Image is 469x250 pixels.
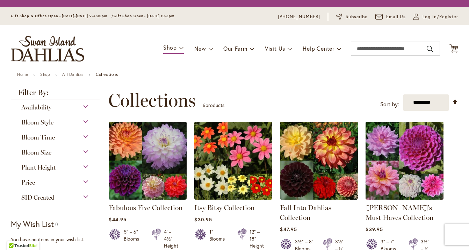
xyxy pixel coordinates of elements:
[21,179,35,186] span: Price
[346,13,368,20] span: Subscribe
[366,226,383,233] span: $39.95
[366,203,434,222] a: [PERSON_NAME]'s Must Haves Collection
[21,134,55,141] span: Bloom Time
[108,90,196,111] span: Collections
[265,45,285,52] span: Visit Us
[194,203,255,212] a: Itsy Bitsy Collection
[11,236,104,243] div: You have no items in your wish list.
[109,203,183,212] a: Fabulous Five Collection
[124,228,143,249] div: 5" – 6" Blooms
[21,149,51,156] span: Bloom Size
[194,194,272,201] a: Itsy Bitsy Collection
[278,13,320,20] a: [PHONE_NUMBER]
[96,72,118,77] strong: Collections
[164,228,178,249] div: 4' – 4½' Height
[11,89,100,100] strong: Filter By:
[21,164,56,171] span: Plant Height
[11,36,84,62] a: store logo
[40,72,50,77] a: Shop
[250,228,264,249] div: 12" – 18" Height
[17,72,28,77] a: Home
[194,122,272,200] img: Itsy Bitsy Collection
[366,122,443,200] img: Heather's Must Haves Collection
[280,226,297,233] span: $47.95
[11,14,114,18] span: Gift Shop & Office Open - [DATE]-[DATE] 9-4:30pm /
[386,13,406,20] span: Email Us
[209,228,229,249] div: 1" Blooms
[109,216,126,223] span: $44.95
[194,45,206,52] span: New
[21,119,53,126] span: Bloom Style
[223,45,247,52] span: Our Farm
[423,13,458,20] span: Log In/Register
[109,194,187,201] a: Fabulous Five Collection
[11,219,54,229] strong: My Wish List
[62,72,84,77] a: All Dahlias
[203,102,205,108] span: 6
[114,14,174,18] span: Gift Shop Open - [DATE] 10-3pm
[163,44,177,51] span: Shop
[280,122,358,200] img: Fall Into Dahlias Collection
[280,194,358,201] a: Fall Into Dahlias Collection
[109,122,187,200] img: Fabulous Five Collection
[366,194,443,201] a: Heather's Must Haves Collection
[336,13,368,20] a: Subscribe
[380,98,399,111] label: Sort by:
[375,13,406,20] a: Email Us
[21,194,55,201] span: SID Created
[21,103,51,111] span: Availability
[427,43,433,55] button: Search
[413,13,458,20] a: Log In/Register
[194,216,212,223] span: $30.95
[303,45,334,52] span: Help Center
[280,203,331,222] a: Fall Into Dahlias Collection
[203,100,224,111] p: products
